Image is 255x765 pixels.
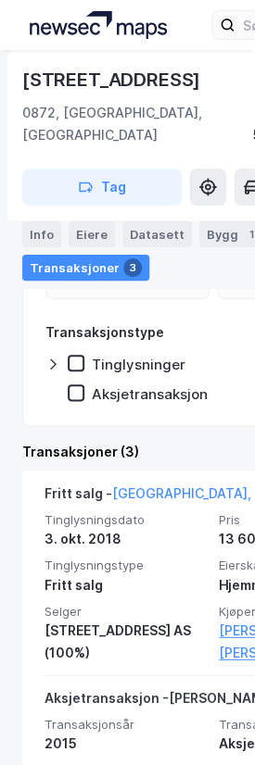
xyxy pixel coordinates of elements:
div: [STREET_ADDRESS] AS (100%) [45,619,208,663]
div: Aksjetransaksjon [92,385,208,403]
img: logo.a4113a55bc3d86da70a041830d287a7e.svg [30,11,167,39]
div: Tinglysninger [92,356,185,373]
span: Tinglysningstype [45,557,208,572]
div: Fritt salg [45,573,208,596]
iframe: Chat Widget [162,676,255,765]
div: Info [22,220,61,246]
div: 0872, [GEOGRAPHIC_DATA], [GEOGRAPHIC_DATA] [22,102,252,146]
div: Transaksjonstype [45,321,164,344]
div: [STREET_ADDRESS] [22,65,204,94]
div: 3. okt. 2018 [45,527,208,549]
div: Eiere [69,220,115,246]
span: Transaksjonsår [45,716,208,732]
div: Kontrollprogram for chat [162,676,255,765]
button: Tag [22,169,182,206]
div: 3 [123,257,142,276]
div: Datasett [122,220,192,246]
span: Selger [45,603,208,619]
div: Transaksjoner [22,254,149,280]
div: 2015 [45,732,208,754]
span: Tinglysningsdato [45,511,208,527]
